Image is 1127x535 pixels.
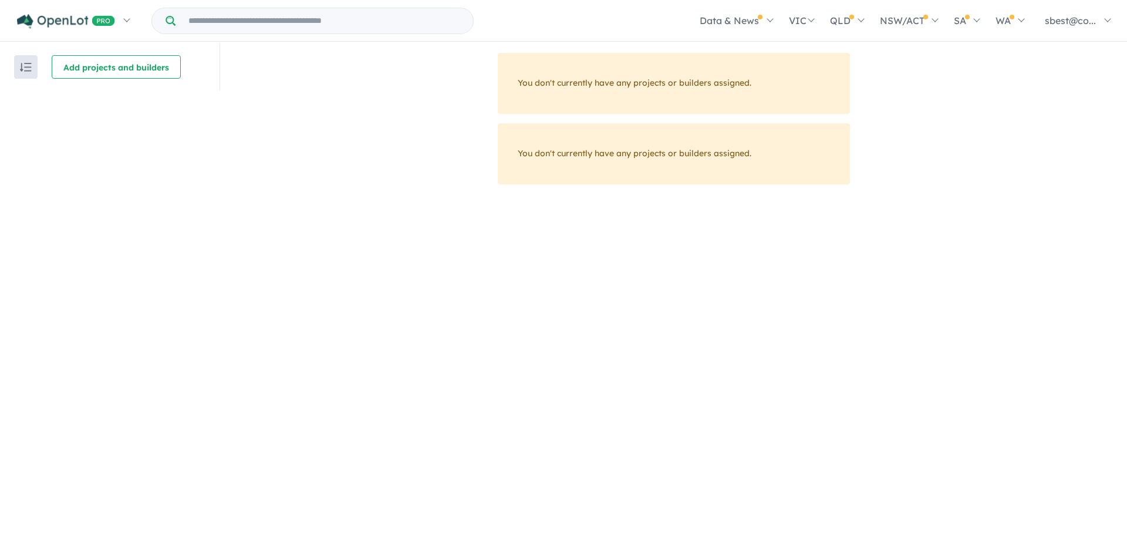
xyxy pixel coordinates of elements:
img: Openlot PRO Logo White [17,14,115,29]
span: sbest@co... [1045,15,1096,26]
input: Try estate name, suburb, builder or developer [178,8,471,33]
div: You don't currently have any projects or builders assigned. [498,53,850,114]
div: You don't currently have any projects or builders assigned. [498,123,850,184]
button: Add projects and builders [52,55,181,79]
img: sort.svg [20,63,32,72]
